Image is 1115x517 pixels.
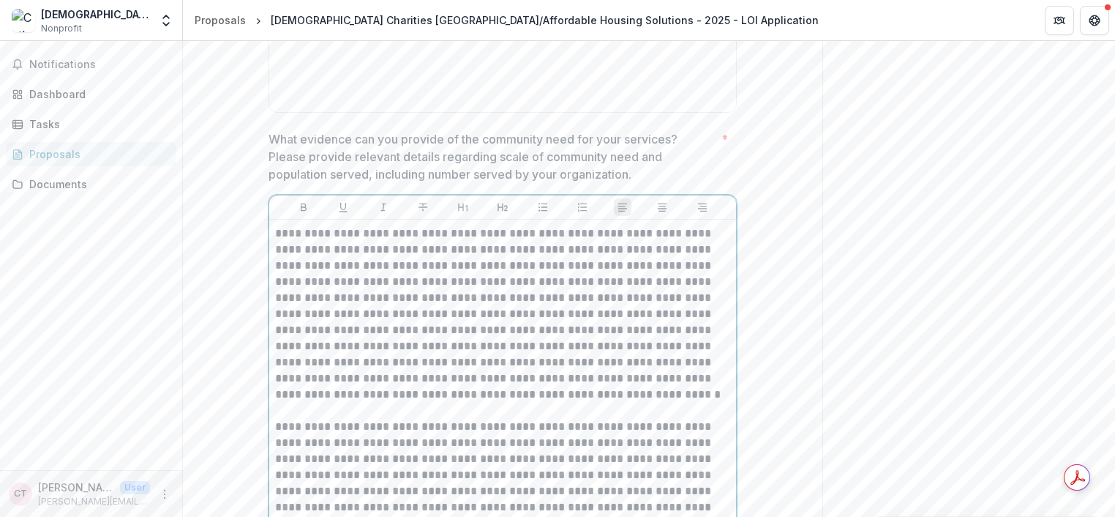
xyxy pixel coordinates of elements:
a: Proposals [6,142,176,166]
button: Bold [295,198,312,216]
button: Align Left [614,198,631,216]
img: Catholic Charities of the Archdiocese of St. Paul and Minneapolis [12,9,35,32]
div: Christa Troup [14,489,27,499]
div: Documents [29,176,165,192]
div: Proposals [195,12,246,28]
button: Strike [414,198,432,216]
button: Italicize [375,198,392,216]
button: Get Help [1080,6,1109,35]
button: Underline [334,198,352,216]
button: More [156,486,173,503]
span: Nonprofit [41,22,82,35]
a: Proposals [189,10,252,31]
button: Align Right [694,198,711,216]
button: Open entity switcher [156,6,176,35]
div: Proposals [29,146,165,162]
button: Align Center [653,198,671,216]
p: User [120,481,150,494]
div: [DEMOGRAPHIC_DATA] Charities [GEOGRAPHIC_DATA]/Affordable Housing Solutions - 2025 - LOI Application [271,12,819,28]
p: [PERSON_NAME] [38,480,114,495]
button: Partners [1045,6,1074,35]
span: Notifications [29,59,170,71]
p: What evidence can you provide of the community need for your services? Please provide relevant de... [269,130,716,183]
div: Dashboard [29,86,165,102]
button: Ordered List [574,198,591,216]
nav: breadcrumb [189,10,825,31]
a: Dashboard [6,82,176,106]
button: Notifications [6,53,176,76]
div: Tasks [29,116,165,132]
button: Heading 1 [454,198,472,216]
a: Documents [6,172,176,196]
a: Tasks [6,112,176,136]
button: Bullet List [534,198,552,216]
button: Heading 2 [494,198,511,216]
p: [PERSON_NAME][EMAIL_ADDRESS][PERSON_NAME][DOMAIN_NAME] [38,495,150,508]
div: [DEMOGRAPHIC_DATA] Charities of the Archdiocese of [GEOGRAPHIC_DATA][PERSON_NAME] and [GEOGRAPHIC... [41,7,150,22]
